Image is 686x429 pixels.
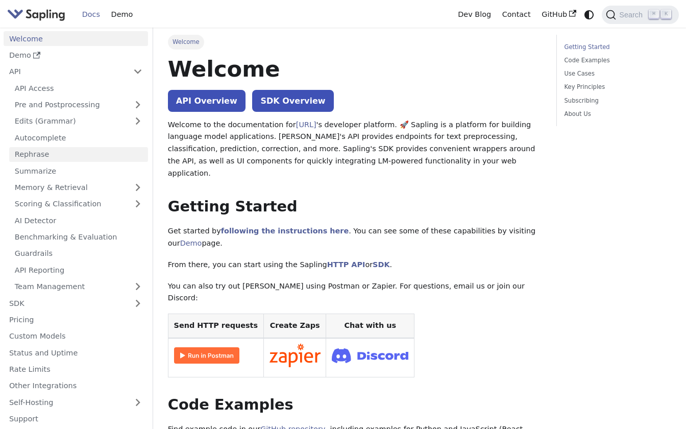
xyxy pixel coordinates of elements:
[497,7,536,22] a: Contact
[168,35,542,49] nav: Breadcrumbs
[4,329,148,344] a: Custom Models
[106,7,138,22] a: Demo
[9,130,148,145] a: Autocomplete
[452,7,496,22] a: Dev Blog
[252,90,333,112] a: SDK Overview
[4,313,148,327] a: Pricing
[602,6,678,24] button: Search (Command+K)
[128,296,148,311] button: Expand sidebar category 'SDK'
[168,119,542,180] p: Welcome to the documentation for 's developer platform. 🚀 Sapling is a platform for building lang...
[373,260,389,269] a: SDK
[168,55,542,83] h1: Welcome
[168,35,204,49] span: Welcome
[168,396,542,414] h2: Code Examples
[536,7,581,22] a: GitHub
[565,96,668,106] a: Subscribing
[9,230,148,245] a: Benchmarking & Evaluation
[7,7,65,22] img: Sapling.ai
[4,345,148,360] a: Status and Uptime
[4,31,148,46] a: Welcome
[9,98,148,112] a: Pre and Postprocessing
[4,64,128,79] a: API
[296,121,316,129] a: [URL]
[4,48,148,63] a: Demo
[326,314,414,338] th: Chat with us
[332,345,408,366] img: Join Discord
[9,263,148,277] a: API Reporting
[9,279,148,294] a: Team Management
[616,11,649,19] span: Search
[263,314,326,338] th: Create Zaps
[327,260,365,269] a: HTTP API
[565,82,668,92] a: Key Principles
[4,362,148,377] a: Rate Limits
[4,378,148,393] a: Other Integrations
[168,259,542,271] p: From there, you can start using the Sapling or .
[77,7,106,22] a: Docs
[9,81,148,96] a: API Access
[128,64,148,79] button: Collapse sidebar category 'API'
[582,7,597,22] button: Switch between dark and light mode (currently system mode)
[269,344,321,367] img: Connect in Zapier
[9,163,148,178] a: Summarize
[168,198,542,216] h2: Getting Started
[4,395,148,410] a: Self-Hosting
[9,213,148,228] a: AI Detector
[168,314,263,338] th: Send HTTP requests
[565,69,668,79] a: Use Cases
[221,227,349,235] a: following the instructions here
[168,90,246,112] a: API Overview
[661,10,671,19] kbd: K
[4,412,148,426] a: Support
[565,56,668,65] a: Code Examples
[9,180,148,195] a: Memory & Retrieval
[168,280,542,305] p: You can also try out [PERSON_NAME] using Postman or Zapier. For questions, email us or join our D...
[649,10,659,19] kbd: ⌘
[565,109,668,119] a: About Us
[9,246,148,261] a: Guardrails
[565,42,668,52] a: Getting Started
[168,225,542,250] p: Get started by . You can see some of these capabilities by visiting our page.
[180,239,202,247] a: Demo
[9,114,148,129] a: Edits (Grammar)
[174,347,239,364] img: Run in Postman
[9,197,148,211] a: Scoring & Classification
[9,147,148,162] a: Rephrase
[4,296,128,311] a: SDK
[7,7,69,22] a: Sapling.ai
